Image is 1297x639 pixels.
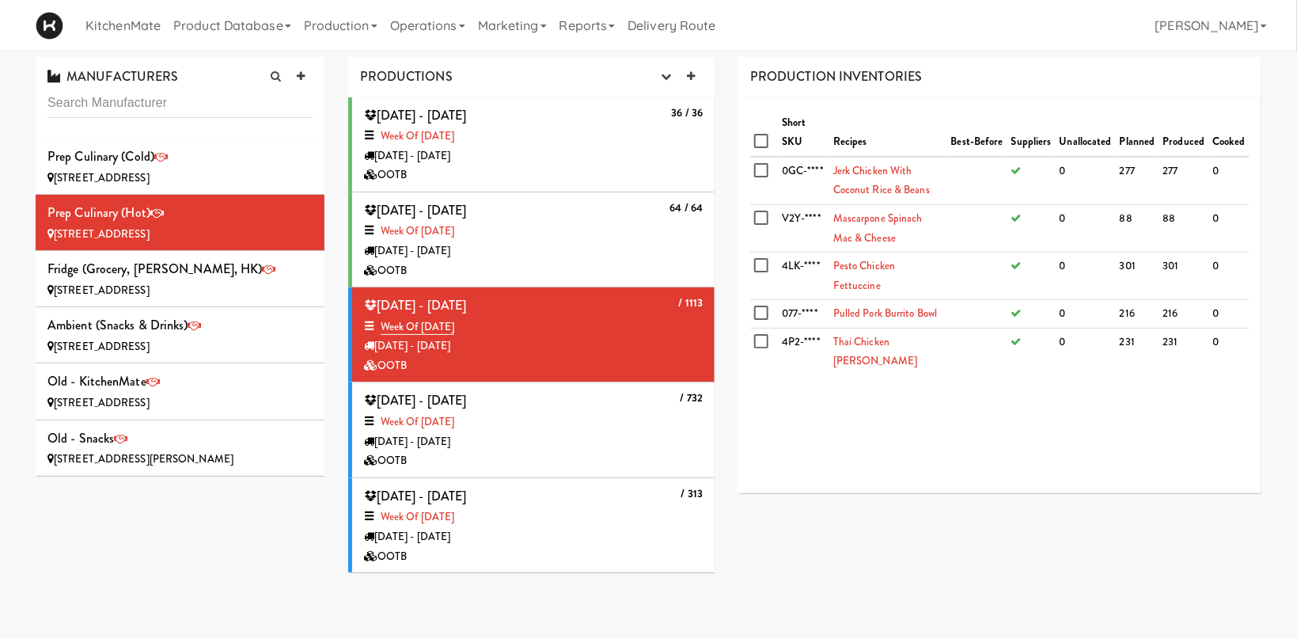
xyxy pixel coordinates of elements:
[671,105,703,120] b: 36 / 36
[1208,109,1250,157] th: Cooked
[364,146,703,166] div: [DATE] - [DATE]
[1056,253,1116,300] td: 0
[36,12,63,40] img: Micromart
[750,157,1250,205] tr: 0GC-****Jerk Chicken with Coconut Rice & Beans02772770
[364,261,703,281] div: OOTB
[1208,157,1250,205] td: 0
[1116,253,1159,300] td: 301
[364,106,467,124] span: [DATE] - [DATE]
[364,165,703,185] div: OOTB
[348,287,715,382] li: / 1113 [DATE] - [DATE]Week of [DATE][DATE] - [DATE]OOTB
[364,527,703,547] div: [DATE] - [DATE]
[833,306,937,321] a: Pulled Pork Burrito Bowl
[364,356,703,376] div: OOTB
[364,487,467,505] span: [DATE] - [DATE]
[381,128,454,143] a: Week of [DATE]
[47,67,178,86] span: MANUFACTURERS
[348,382,715,477] li: / 732 [DATE] - [DATE]Week of [DATE][DATE] - [DATE]OOTB
[47,147,154,165] span: Prep Culinary (Cold)
[381,509,454,524] a: Week of [DATE]
[1159,157,1209,205] td: 277
[829,109,947,157] th: Recipes
[1116,300,1159,329] td: 216
[364,337,703,356] div: [DATE] - [DATE]
[679,295,703,310] b: / 1113
[1056,328,1116,375] td: 0
[54,170,150,185] span: [STREET_ADDRESS]
[1056,300,1116,329] td: 0
[833,334,917,369] a: Thai Chicken [PERSON_NAME]
[833,211,923,245] a: Mascarpone Spinach Mac & Cheese
[833,163,930,198] a: Jerk Chicken with Coconut Rice & Beans
[36,139,324,195] li: Prep Culinary (Cold)[STREET_ADDRESS]
[348,97,715,192] li: 36 / 36 [DATE] - [DATE]Week of [DATE][DATE] - [DATE]OOTB
[1159,300,1209,329] td: 216
[54,451,233,466] span: [STREET_ADDRESS][PERSON_NAME]
[54,339,150,354] span: [STREET_ADDRESS]
[1116,204,1159,252] td: 88
[360,67,453,86] span: PRODUCTIONS
[750,300,1250,329] tr: 077-****Pulled Pork Burrito Bowl02162160
[36,195,324,251] li: Prep Culinary (Hot)[STREET_ADDRESS]
[1116,157,1159,205] td: 277
[1116,328,1159,375] td: 231
[1208,328,1250,375] td: 0
[1056,109,1116,157] th: Unallocated
[750,204,1250,252] tr: V2Y-****Mascarpone Spinach Mac & Cheese088880
[833,258,895,293] a: Pesto Chicken Fettuccine
[54,226,150,242] span: [STREET_ADDRESS]
[1007,109,1056,157] th: Suppliers
[681,390,703,405] b: / 732
[348,478,715,573] li: / 313 [DATE] - [DATE]Week of [DATE][DATE] - [DATE]OOTB
[750,67,922,86] span: PRODUCTION INVENTORIES
[1056,157,1116,205] td: 0
[36,363,324,420] li: Old - KitchenMate[STREET_ADDRESS]
[47,89,313,118] input: Search Manufacturer
[36,251,324,307] li: Fridge (Grocery, [PERSON_NAME], HK)[STREET_ADDRESS]
[47,316,188,334] span: Ambient (Snacks & Drinks)
[750,328,1250,375] tr: 4P2-****Thai Chicken [PERSON_NAME]02312310
[1159,328,1209,375] td: 231
[47,372,146,390] span: Old - KitchenMate
[364,242,703,261] div: [DATE] - [DATE]
[364,201,467,219] span: [DATE] - [DATE]
[381,414,454,429] a: Week of [DATE]
[364,432,703,452] div: [DATE] - [DATE]
[1159,253,1209,300] td: 301
[36,420,324,476] li: Old - Snacks[STREET_ADDRESS][PERSON_NAME]
[364,451,703,471] div: OOTB
[750,253,1250,300] tr: 4LK-****Pesto Chicken Fettuccine03013010
[1116,109,1159,157] th: Planned
[1056,204,1116,252] td: 0
[47,203,150,222] span: Prep Culinary (Hot)
[47,429,114,447] span: Old - Snacks
[54,395,150,410] span: [STREET_ADDRESS]
[1208,300,1250,329] td: 0
[381,223,454,238] a: Week of [DATE]
[364,296,467,314] span: [DATE] - [DATE]
[1208,253,1250,300] td: 0
[778,109,829,157] th: Short SKU
[1208,204,1250,252] td: 0
[1159,204,1209,252] td: 88
[47,260,263,278] span: Fridge (Grocery, [PERSON_NAME], HK)
[364,547,703,567] div: OOTB
[348,192,715,287] li: 64 / 64 [DATE] - [DATE]Week of [DATE][DATE] - [DATE]OOTB
[54,283,150,298] span: [STREET_ADDRESS]
[1159,109,1209,157] th: Produced
[681,486,703,501] b: / 313
[381,319,454,335] a: Week of [DATE]
[947,109,1007,157] th: Best-Before
[669,200,703,215] b: 64 / 64
[36,307,324,363] li: Ambient (Snacks & Drinks)[STREET_ADDRESS]
[364,391,467,409] span: [DATE] - [DATE]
